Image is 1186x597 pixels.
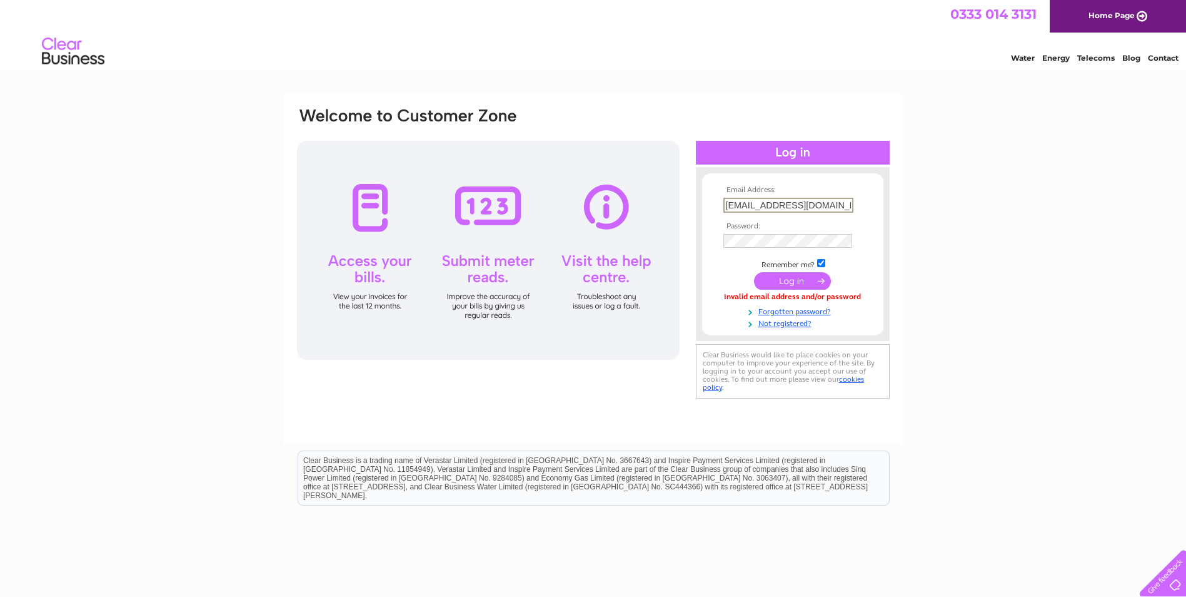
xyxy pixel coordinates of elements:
img: logo.png [41,33,105,71]
div: Invalid email address and/or password [723,293,862,302]
a: Telecoms [1077,53,1115,63]
th: Password: [720,222,865,231]
a: 0333 014 3131 [950,6,1037,22]
a: Forgotten password? [723,305,865,317]
input: Submit [754,272,831,290]
div: Clear Business is a trading name of Verastar Limited (registered in [GEOGRAPHIC_DATA] No. 3667643... [298,7,889,61]
div: Clear Business would like to place cookies on your computer to improve your experience of the sit... [696,344,890,399]
th: Email Address: [720,186,865,195]
a: Not registered? [723,317,865,329]
a: Blog [1122,53,1140,63]
td: Remember me? [720,257,865,270]
a: Contact [1148,53,1178,63]
a: Energy [1042,53,1070,63]
a: cookies policy [703,375,864,392]
a: Water [1011,53,1035,63]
